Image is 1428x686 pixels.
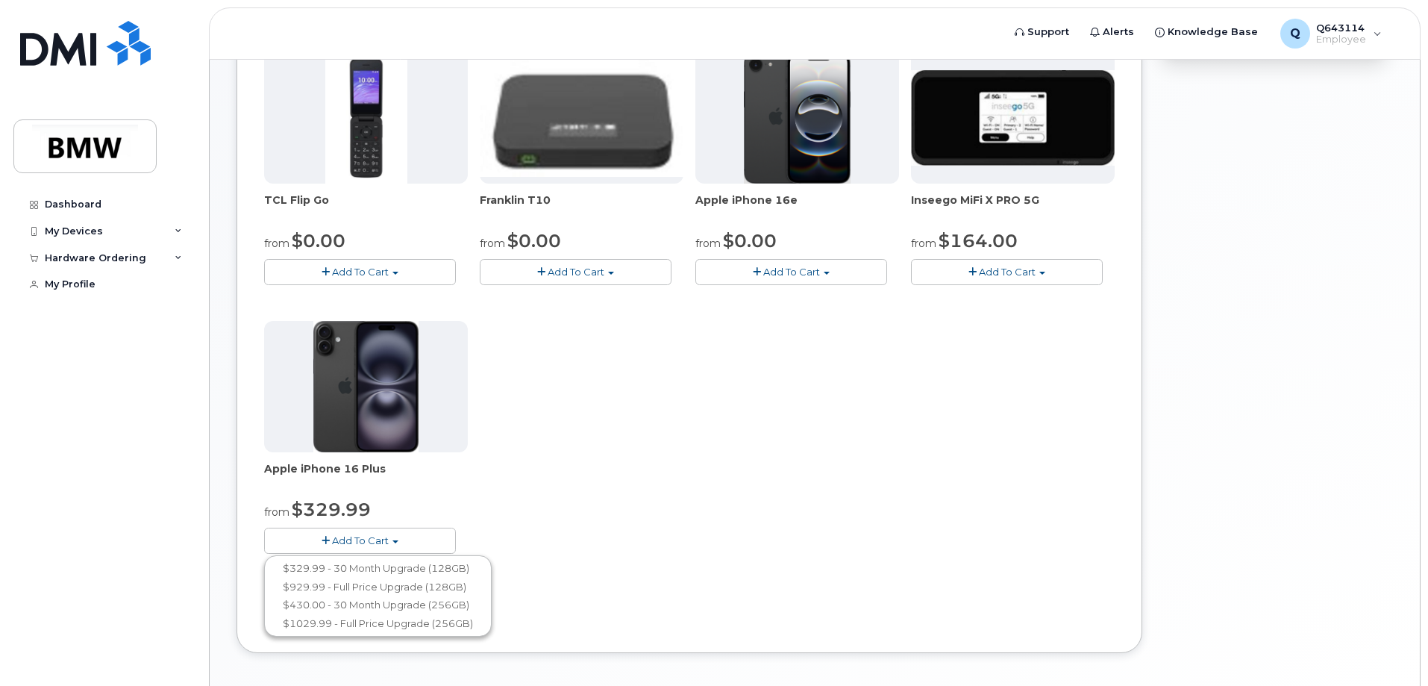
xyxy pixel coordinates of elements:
div: TCL Flip Go [264,193,468,222]
button: Add To Cart [695,259,887,285]
span: Add To Cart [332,534,389,546]
img: t10.jpg [480,59,683,177]
span: $0.00 [292,230,345,252]
a: $430.00 - 30 Month Upgrade (256GB) [268,596,488,614]
span: $0.00 [723,230,777,252]
span: Q643114 [1316,22,1366,34]
img: iphone_16_plus.png [313,321,419,452]
span: $329.99 [292,499,371,520]
img: iphone16e.png [744,52,851,184]
a: Alerts [1080,17,1144,47]
div: Apple iPhone 16 Plus [264,461,468,491]
div: Q643114 [1270,19,1392,49]
span: Q [1290,25,1300,43]
button: Add To Cart [264,259,456,285]
span: Add To Cart [548,266,604,278]
img: cut_small_inseego_5G.jpg [911,70,1115,166]
iframe: Messenger Launcher [1363,621,1417,675]
span: $0.00 [507,230,561,252]
button: Add To Cart [264,528,456,554]
span: Add To Cart [763,266,820,278]
small: from [264,237,289,250]
a: Support [1004,17,1080,47]
a: $329.99 - 30 Month Upgrade (128GB) [268,559,488,578]
a: $1029.99 - Full Price Upgrade (256GB) [268,614,488,633]
div: Franklin T10 [480,193,683,222]
span: Add To Cart [332,266,389,278]
small: from [264,505,289,519]
span: Employee [1316,34,1366,46]
button: Add To Cart [911,259,1103,285]
span: Support [1027,25,1069,40]
button: Add To Cart [480,259,671,285]
span: Alerts [1103,25,1134,40]
small: from [695,237,721,250]
span: $164.00 [939,230,1018,252]
a: $929.99 - Full Price Upgrade (128GB) [268,578,488,596]
a: Knowledge Base [1144,17,1268,47]
small: from [480,237,505,250]
img: TCL_FLIP_MODE.jpg [325,52,407,184]
span: Add To Cart [979,266,1036,278]
span: Knowledge Base [1168,25,1258,40]
div: Inseego MiFi X PRO 5G [911,193,1115,222]
div: Apple iPhone 16e [695,193,899,222]
small: from [911,237,936,250]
